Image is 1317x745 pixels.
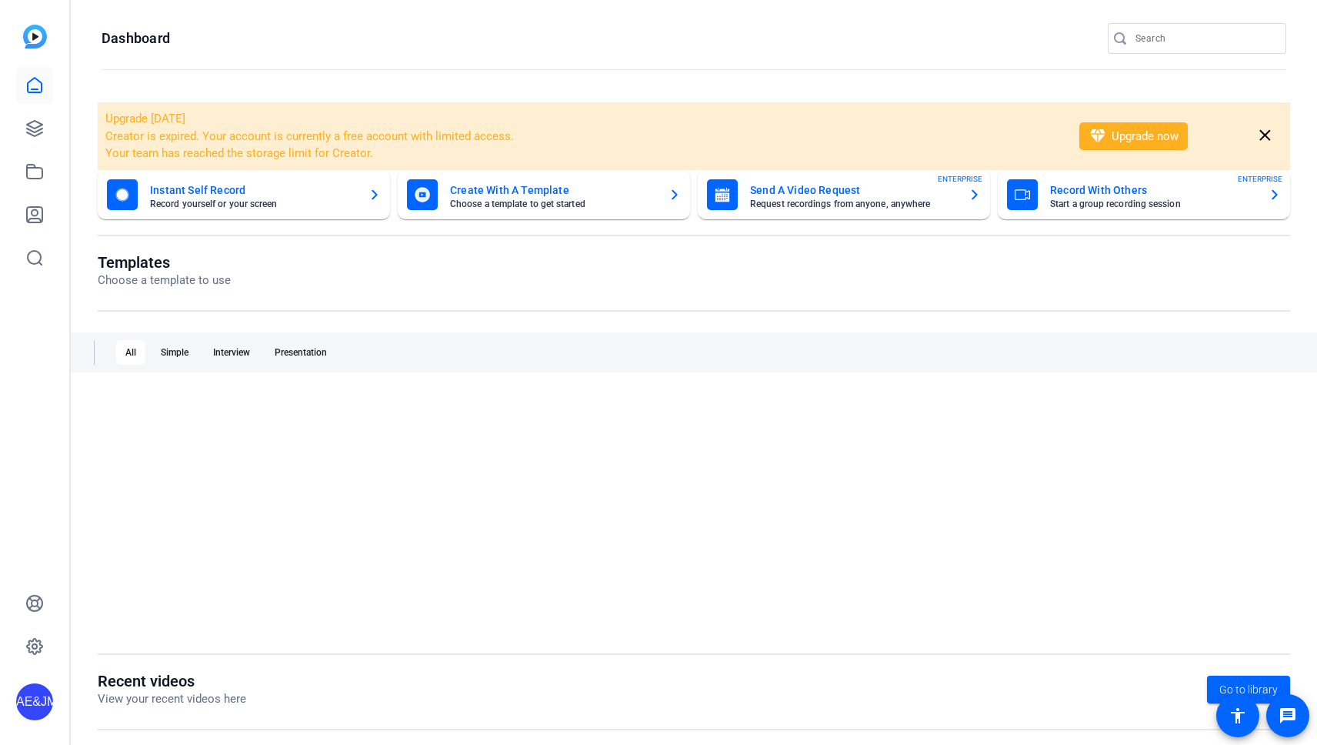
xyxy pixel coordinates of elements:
[98,672,246,690] h1: Recent videos
[16,683,53,720] div: AE&JMLDBRP
[1219,682,1278,698] span: Go to library
[398,170,690,219] button: Create With A TemplateChoose a template to get started
[1229,707,1247,725] mat-icon: accessibility
[23,25,47,48] img: blue-gradient.svg
[98,272,231,289] p: Choose a template to use
[1050,199,1256,209] mat-card-subtitle: Start a group recording session
[1207,676,1290,703] a: Go to library
[105,112,185,125] span: Upgrade [DATE]
[750,181,956,199] mat-card-title: Send A Video Request
[698,170,990,219] button: Send A Video RequestRequest recordings from anyone, anywhereENTERPRISE
[450,199,656,209] mat-card-subtitle: Choose a template to get started
[750,199,956,209] mat-card-subtitle: Request recordings from anyone, anywhere
[265,340,336,365] div: Presentation
[152,340,198,365] div: Simple
[450,181,656,199] mat-card-title: Create With A Template
[98,170,390,219] button: Instant Self RecordRecord yourself or your screen
[204,340,259,365] div: Interview
[105,145,1059,162] li: Your team has reached the storage limit for Creator.
[1238,173,1282,185] span: ENTERPRISE
[1255,126,1275,145] mat-icon: close
[1279,707,1297,725] mat-icon: message
[98,690,246,708] p: View your recent videos here
[1079,122,1188,150] button: Upgrade now
[105,128,1059,145] li: Creator is expired. Your account is currently a free account with limited access.
[150,199,356,209] mat-card-subtitle: Record yourself or your screen
[938,173,982,185] span: ENTERPRISE
[1050,181,1256,199] mat-card-title: Record With Others
[1135,29,1274,48] input: Search
[998,170,1290,219] button: Record With OthersStart a group recording sessionENTERPRISE
[116,340,145,365] div: All
[102,29,170,48] h1: Dashboard
[150,181,356,199] mat-card-title: Instant Self Record
[1089,127,1107,145] mat-icon: diamond
[98,253,231,272] h1: Templates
